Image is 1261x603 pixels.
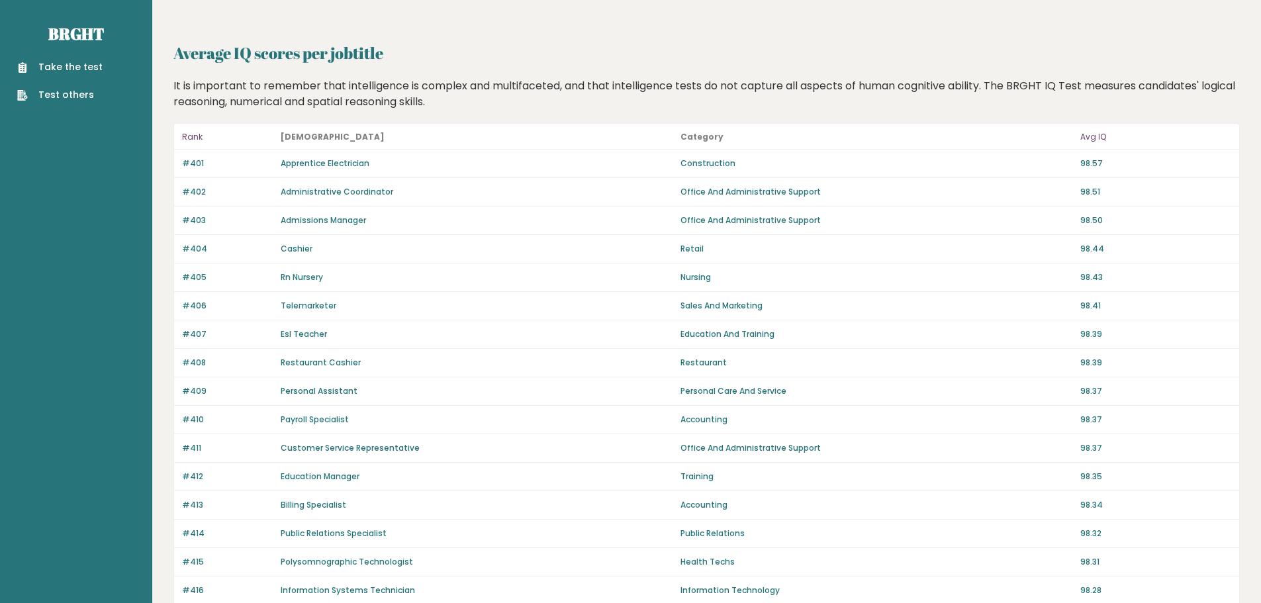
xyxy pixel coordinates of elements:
p: 98.44 [1080,243,1231,255]
a: Esl Teacher [281,328,327,340]
p: Office And Administrative Support [680,214,1072,226]
a: Apprentice Electrician [281,158,369,169]
p: #404 [182,243,273,255]
a: Public Relations Specialist [281,528,387,539]
a: Administrative Coordinator [281,186,393,197]
p: Office And Administrative Support [680,186,1072,198]
p: #405 [182,271,273,283]
p: #414 [182,528,273,539]
p: Public Relations [680,528,1072,539]
p: 98.39 [1080,328,1231,340]
p: #416 [182,584,273,596]
p: #412 [182,471,273,483]
a: Take the test [17,60,103,74]
p: 98.57 [1080,158,1231,169]
p: Construction [680,158,1072,169]
a: Billing Specialist [281,499,346,510]
p: 98.28 [1080,584,1231,596]
h2: Average IQ scores per jobtitle [173,41,1240,65]
a: Information Systems Technician [281,584,415,596]
p: #408 [182,357,273,369]
p: Health Techs [680,556,1072,568]
a: Education Manager [281,471,359,482]
p: #409 [182,385,273,397]
p: 98.37 [1080,385,1231,397]
p: Information Technology [680,584,1072,596]
p: Education And Training [680,328,1072,340]
p: Nursing [680,271,1072,283]
p: #401 [182,158,273,169]
a: Rn Nursery [281,271,323,283]
p: Training [680,471,1072,483]
p: #411 [182,442,273,454]
a: Telemarketer [281,300,336,311]
p: 98.41 [1080,300,1231,312]
p: #402 [182,186,273,198]
p: Restaurant [680,357,1072,369]
p: #407 [182,328,273,340]
p: 98.50 [1080,214,1231,226]
p: 98.37 [1080,442,1231,454]
a: Payroll Specialist [281,414,349,425]
p: 98.32 [1080,528,1231,539]
p: 98.35 [1080,471,1231,483]
a: Cashier [281,243,312,254]
a: Brght [48,23,104,44]
a: Customer Service Representative [281,442,420,453]
p: #410 [182,414,273,426]
a: Admissions Manager [281,214,366,226]
p: 98.34 [1080,499,1231,511]
b: [DEMOGRAPHIC_DATA] [281,131,385,142]
p: #415 [182,556,273,568]
p: 98.37 [1080,414,1231,426]
p: 98.39 [1080,357,1231,369]
p: Personal Care And Service [680,385,1072,397]
p: Office And Administrative Support [680,442,1072,454]
p: #403 [182,214,273,226]
p: Accounting [680,499,1072,511]
a: Test others [17,88,103,102]
div: It is important to remember that intelligence is complex and multifaceted, and that intelligence ... [169,78,1245,110]
p: Accounting [680,414,1072,426]
a: Restaurant Cashier [281,357,361,368]
a: Polysomnographic Technologist [281,556,413,567]
p: #406 [182,300,273,312]
p: Rank [182,129,273,145]
p: Sales And Marketing [680,300,1072,312]
p: 98.51 [1080,186,1231,198]
p: Avg IQ [1080,129,1231,145]
b: Category [680,131,724,142]
p: #413 [182,499,273,511]
p: 98.43 [1080,271,1231,283]
p: 98.31 [1080,556,1231,568]
a: Personal Assistant [281,385,357,396]
p: Retail [680,243,1072,255]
